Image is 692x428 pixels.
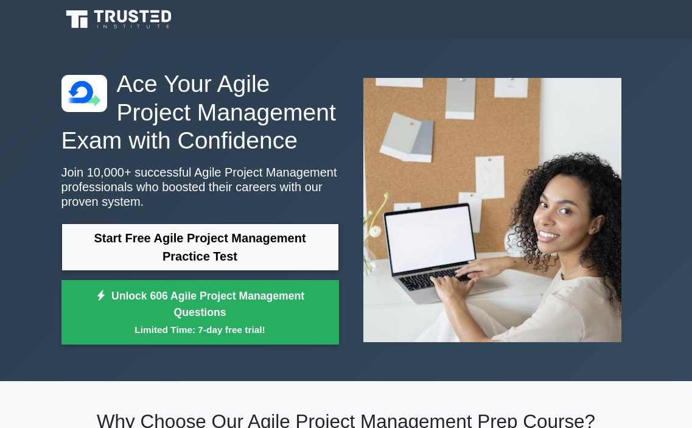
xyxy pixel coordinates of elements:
[61,223,339,271] a: Start Free Agile Project Management Practice Test
[77,323,324,337] small: Limited Time: 7-day free trial!
[61,70,339,156] h1: Ace Your Agile Project Management Exam with Confidence
[61,165,339,209] p: Join 10,000+ successful Agile Project Management professionals who boosted their careers with our...
[61,280,339,345] a: Unlock 606 Agile Project Management QuestionsLimited Time: 7-day free trial!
